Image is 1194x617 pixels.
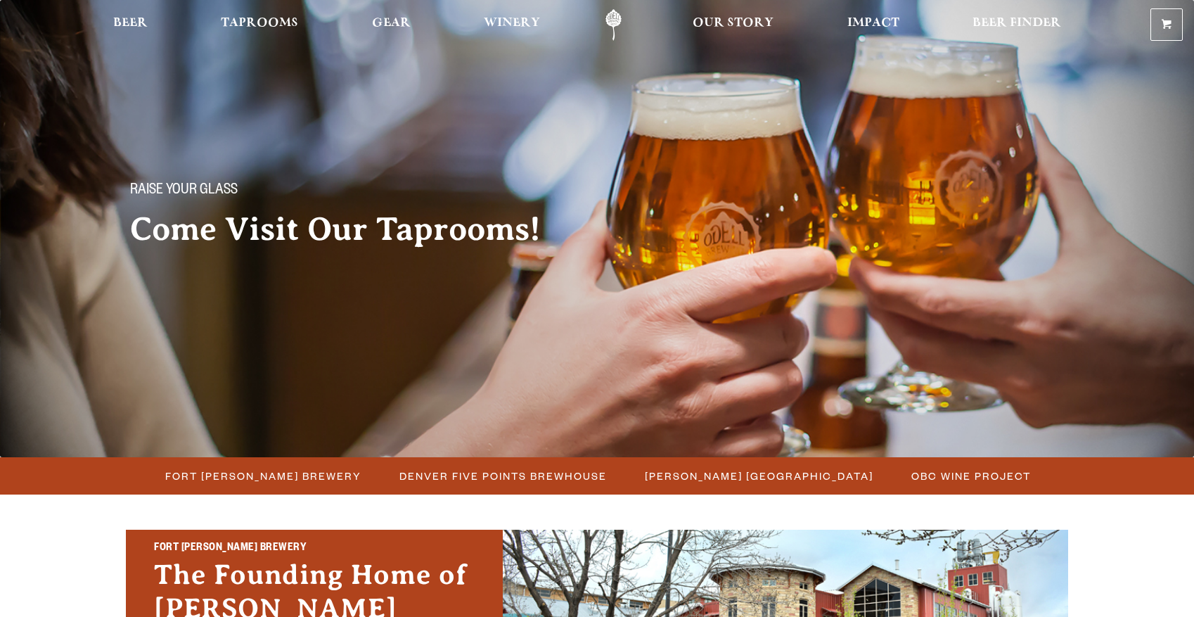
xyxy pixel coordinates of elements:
a: Our Story [683,9,783,41]
h2: Fort [PERSON_NAME] Brewery [154,540,475,558]
span: Winery [484,18,540,29]
h2: Come Visit Our Taprooms! [130,212,569,247]
span: Denver Five Points Brewhouse [399,466,607,486]
a: Gear [363,9,420,41]
span: Taprooms [221,18,298,29]
span: Raise your glass [130,182,238,201]
span: Fort [PERSON_NAME] Brewery [165,466,361,486]
a: Beer [104,9,157,41]
a: Denver Five Points Brewhouse [391,466,614,486]
span: Impact [847,18,899,29]
a: Winery [475,9,549,41]
a: [PERSON_NAME] [GEOGRAPHIC_DATA] [636,466,880,486]
a: Beer Finder [963,9,1070,41]
span: [PERSON_NAME] [GEOGRAPHIC_DATA] [645,466,873,486]
span: OBC Wine Project [911,466,1031,486]
span: Beer [113,18,148,29]
a: Odell Home [587,9,640,41]
a: Impact [838,9,909,41]
span: Gear [372,18,411,29]
a: Fort [PERSON_NAME] Brewery [157,466,368,486]
a: Taprooms [212,9,307,41]
span: Beer Finder [972,18,1061,29]
a: OBC Wine Project [903,466,1038,486]
span: Our Story [693,18,773,29]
